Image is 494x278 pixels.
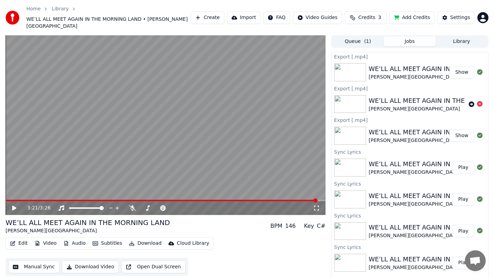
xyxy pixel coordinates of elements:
[358,14,375,21] span: Credits
[331,52,488,61] div: Export [.mp4]
[452,161,474,174] button: Play
[364,38,371,45] span: ( 1 )
[384,36,435,46] button: Jobs
[90,239,125,248] button: Subtitles
[62,261,119,273] button: Download Video
[126,239,164,248] button: Download
[61,239,88,248] button: Audio
[452,225,474,237] button: Play
[450,14,470,21] div: Settings
[378,14,381,21] span: 3
[436,36,487,46] button: Library
[449,129,474,142] button: Show
[6,11,19,25] img: youka
[270,222,282,230] div: BPM
[177,240,209,247] div: Cloud Library
[26,6,41,12] a: Home
[452,193,474,206] button: Play
[331,179,488,188] div: Sync Lyrics
[6,227,170,234] div: [PERSON_NAME][GEOGRAPHIC_DATA]
[27,205,44,212] div: /
[32,239,59,248] button: Video
[7,239,31,248] button: Edit
[317,222,326,230] div: C#
[331,116,488,124] div: Export [.mp4]
[27,205,38,212] span: 3:21
[452,257,474,269] button: Play
[227,11,260,24] button: Import
[331,243,488,251] div: Sync Lyrics
[52,6,69,12] a: Library
[121,261,185,273] button: Open Dual Screen
[263,11,290,24] button: FAQ
[191,11,224,24] button: Create
[40,205,51,212] span: 3:26
[437,11,475,24] button: Settings
[331,211,488,219] div: Sync Lyrics
[389,11,435,24] button: Add Credits
[465,250,486,271] a: Open chat
[285,222,296,230] div: 146
[304,222,314,230] div: Key
[26,16,191,30] span: WE’LL ALL MEET AGAIN IN THE MORNING LAND • [PERSON_NAME][GEOGRAPHIC_DATA]
[345,11,387,24] button: Credits3
[8,261,59,273] button: Manual Sync
[449,66,474,79] button: Show
[331,84,488,92] div: Export [.mp4]
[293,11,342,24] button: Video Guides
[6,218,170,227] div: WE’LL ALL MEET AGAIN IN THE MORNING LAND
[332,36,384,46] button: Queue
[331,147,488,156] div: Sync Lyrics
[26,6,191,30] nav: breadcrumb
